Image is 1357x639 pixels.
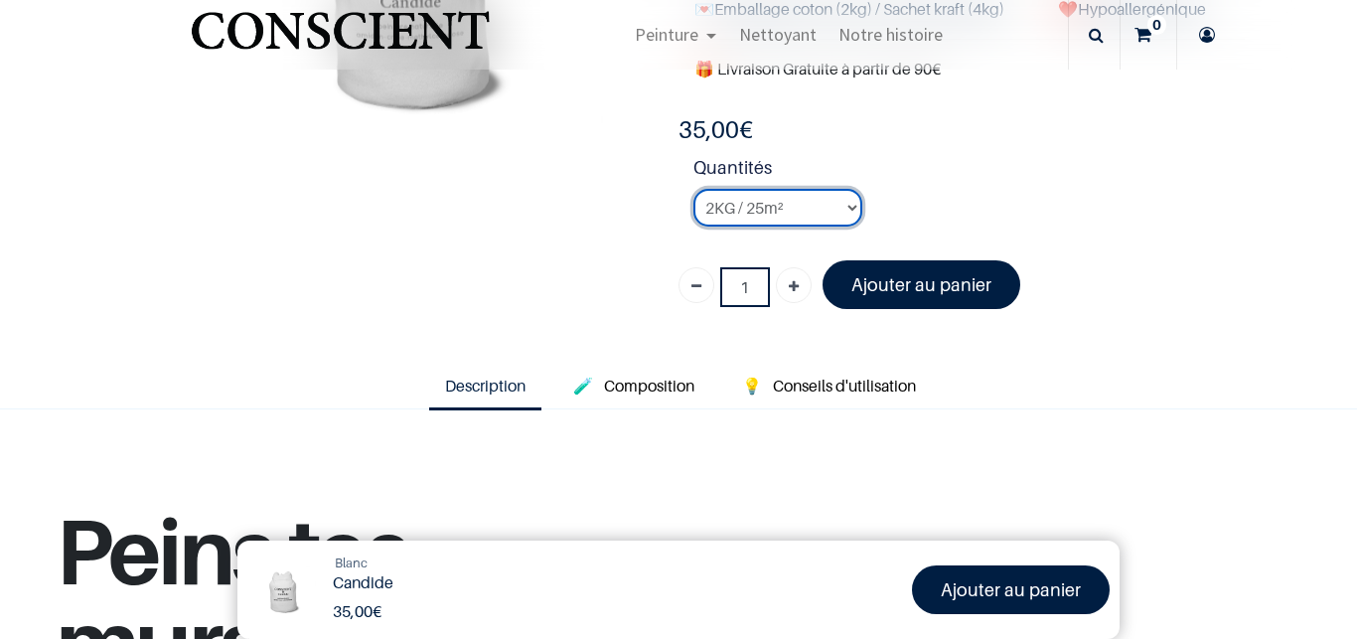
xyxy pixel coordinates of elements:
[335,555,368,570] span: Blanc
[678,115,753,144] b: €
[573,376,593,396] span: 🧪
[333,601,381,621] b: €
[335,554,368,573] a: Blanc
[445,376,526,396] span: Description
[333,573,689,592] h1: Candide
[742,376,762,396] span: 💡
[912,565,1110,614] a: Ajouter au panier
[823,260,1020,309] a: Ajouter au panier
[941,579,1081,600] font: Ajouter au panier
[333,601,373,621] span: 35,00
[635,23,698,46] span: Peinture
[776,267,812,303] a: Ajouter
[1147,15,1166,35] sup: 0
[678,115,739,144] span: 35,00
[739,23,817,46] span: Nettoyant
[773,376,916,396] span: Conseils d'utilisation
[693,154,1245,189] strong: Quantités
[247,551,322,625] img: Product Image
[851,274,991,295] font: Ajouter au panier
[694,59,941,79] font: 🎁 Livraison Gratuite à partir de 90€
[838,23,943,46] span: Notre histoire
[678,267,714,303] a: Supprimer
[604,376,694,396] span: Composition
